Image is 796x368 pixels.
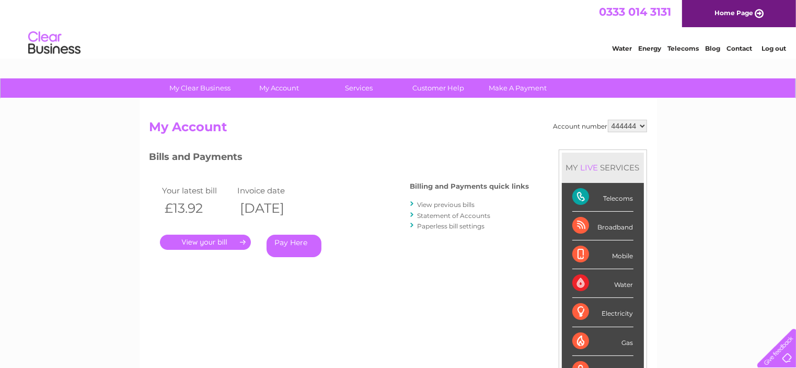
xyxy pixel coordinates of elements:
[160,198,235,219] th: £13.92
[475,78,561,98] a: Make A Payment
[160,235,251,250] a: .
[726,44,752,52] a: Contact
[572,183,633,212] div: Telecoms
[149,120,647,140] h2: My Account
[572,327,633,356] div: Gas
[28,27,81,59] img: logo.png
[160,183,235,198] td: Your latest bill
[638,44,661,52] a: Energy
[418,222,485,230] a: Paperless bill settings
[705,44,720,52] a: Blog
[599,5,671,18] a: 0333 014 3131
[316,78,402,98] a: Services
[418,212,491,220] a: Statement of Accounts
[572,212,633,240] div: Broadband
[418,201,475,209] a: View previous bills
[572,240,633,269] div: Mobile
[612,44,632,52] a: Water
[236,78,322,98] a: My Account
[410,182,529,190] h4: Billing and Payments quick links
[762,44,786,52] a: Log out
[395,78,481,98] a: Customer Help
[572,269,633,298] div: Water
[152,6,645,51] div: Clear Business is a trading name of Verastar Limited (registered in [GEOGRAPHIC_DATA] No. 3667643...
[579,163,601,172] div: LIVE
[667,44,699,52] a: Telecoms
[235,198,310,219] th: [DATE]
[267,235,321,257] a: Pay Here
[572,298,633,327] div: Electricity
[157,78,243,98] a: My Clear Business
[553,120,647,132] div: Account number
[562,153,644,182] div: MY SERVICES
[149,149,529,168] h3: Bills and Payments
[235,183,310,198] td: Invoice date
